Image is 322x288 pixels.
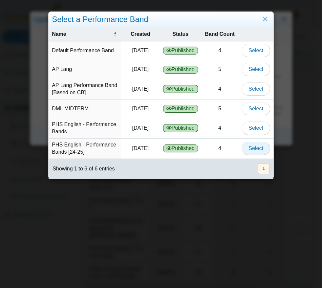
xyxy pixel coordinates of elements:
span: Select [248,48,263,53]
button: Select [242,44,270,57]
nav: pagination [257,163,269,174]
button: Select [242,82,270,96]
span: Created [131,31,150,37]
span: Published [163,66,198,74]
time: Sep 17, 2024 at 1:46 PM [132,145,149,151]
td: 5 [201,100,239,118]
time: Jan 17, 2025 at 12:28 PM [132,106,149,111]
button: Select [242,142,270,155]
span: Select [248,125,263,131]
time: Jan 3, 2025 at 12:30 PM [132,86,149,92]
span: Published [163,85,198,93]
td: AP Lang Performance Band [Based on CB] [49,79,121,100]
span: Select [248,106,263,111]
span: Published [163,144,198,152]
span: Select [248,145,263,151]
time: Sep 10, 2024 at 3:20 PM [132,66,149,72]
td: PHS English - Performance Bands [49,118,121,139]
td: 4 [201,118,239,139]
time: Oct 12, 2023 at 10:04 PM [132,48,149,53]
span: Select [248,86,263,92]
span: Published [163,105,198,113]
td: 5 [201,60,239,79]
button: 1 [258,163,269,174]
span: Published [163,47,198,55]
div: Showing 1 to 6 of 6 entries [49,159,115,179]
td: DML MIDTERM [49,100,121,118]
td: Default Performance Band [49,41,121,60]
td: 4 [201,41,239,60]
td: PHS English - Performance Bands [24-25] [49,139,121,159]
span: Published [163,124,198,132]
span: Status [172,31,188,37]
span: Band Count [205,31,235,37]
a: Close [260,14,270,25]
span: Select [248,66,263,72]
span: Name : Activate to invert sorting [113,27,117,41]
td: AP Lang [49,60,121,79]
button: Select [242,63,270,76]
span: Name [52,31,66,37]
div: Select a Performance Band [49,12,273,27]
td: 4 [201,79,239,100]
button: Select [242,122,270,135]
td: 4 [201,139,239,159]
button: Select [242,102,270,115]
time: Aug 6, 2024 at 2:29 PM [132,125,149,131]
